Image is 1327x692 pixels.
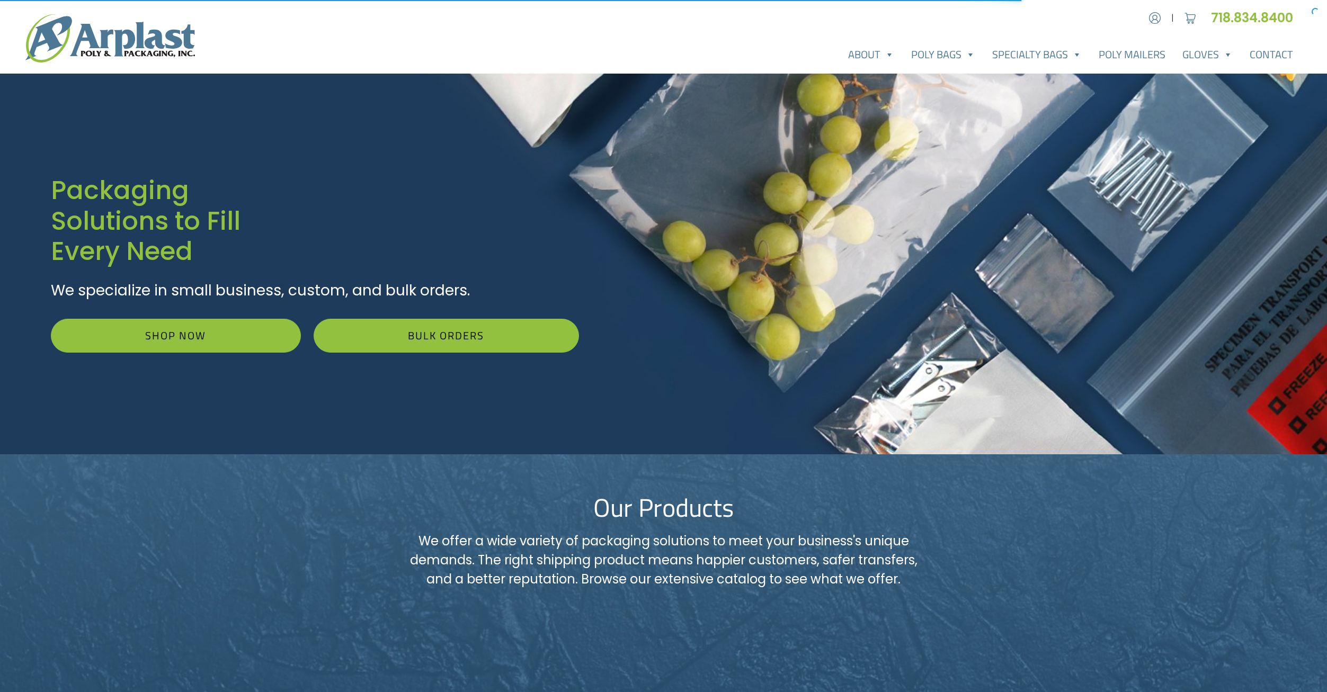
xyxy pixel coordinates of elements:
[320,492,1007,523] h2: Our Products
[51,280,579,302] p: We specialize in small business, custom, and bulk orders.
[1174,44,1241,65] a: Gloves
[51,175,579,267] h1: Packaging Solutions to Fill Every Need
[314,319,579,353] a: Bulk Orders
[1090,44,1174,65] a: Poly Mailers
[1211,9,1302,26] a: 718.834.8400
[903,44,984,65] a: Poly Bags
[984,44,1090,65] a: Specialty Bags
[840,44,903,65] a: About
[1171,12,1174,24] span: |
[1241,44,1302,65] a: Contact
[51,319,301,353] a: Shop Now
[406,532,921,589] p: We offer a wide variety of packaging solutions to meet your business's unique demands. The right ...
[25,14,195,62] img: logo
